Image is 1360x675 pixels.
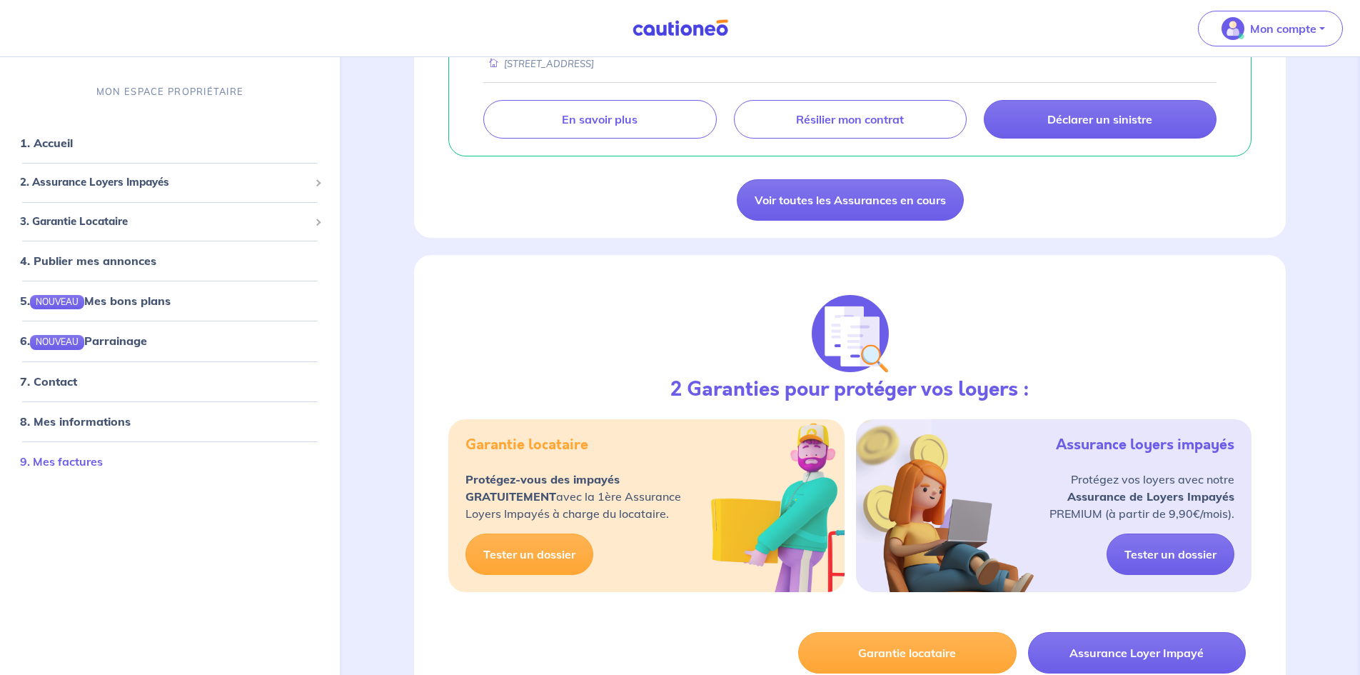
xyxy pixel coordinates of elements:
a: Déclarer un sinistre [984,100,1217,139]
div: 1. Accueil [6,129,334,157]
button: Assurance Loyer Impayé [1028,632,1246,674]
button: illu_account_valid_menu.svgMon compte [1198,11,1343,46]
h3: 2 Garanties pour protéger vos loyers : [670,378,1029,402]
a: 4. Publier mes annonces [20,254,156,268]
a: 7. Contact [20,374,77,388]
div: 3. Garantie Locataire [6,207,334,235]
a: 9. Mes factures [20,454,103,468]
div: 5.NOUVEAUMes bons plans [6,286,334,315]
a: 1. Accueil [20,136,73,150]
div: 9. Mes factures [6,446,334,475]
div: 8. Mes informations [6,406,334,435]
div: 7. Contact [6,366,334,395]
div: [STREET_ADDRESS] [483,57,594,71]
a: Tester un dossier [465,534,593,575]
button: Garantie locataire [798,632,1016,674]
strong: Protégez-vous des impayés GRATUITEMENT [465,472,620,504]
p: avec la 1ère Assurance Loyers Impayés à charge du locataire. [465,471,681,522]
a: Tester un dossier [1107,534,1234,575]
h5: Garantie locataire [465,436,588,454]
p: Déclarer un sinistre [1047,112,1152,126]
strong: Assurance de Loyers Impayés [1067,489,1234,504]
span: 3. Garantie Locataire [20,213,309,229]
a: 6.NOUVEAUParrainage [20,334,147,348]
div: 2. Assurance Loyers Impayés [6,169,334,196]
div: 6.NOUVEAUParrainage [6,326,334,355]
a: Résilier mon contrat [734,100,967,139]
img: Cautioneo [627,19,734,37]
span: 2. Assurance Loyers Impayés [20,174,309,191]
p: MON ESPACE PROPRIÉTAIRE [96,85,243,99]
a: Voir toutes les Assurances en cours [737,179,964,221]
p: Mon compte [1250,20,1316,37]
div: 4. Publier mes annonces [6,246,334,275]
p: En savoir plus [562,112,638,126]
p: Résilier mon contrat [796,112,904,126]
a: En savoir plus [483,100,716,139]
img: illu_account_valid_menu.svg [1222,17,1244,40]
a: 5.NOUVEAUMes bons plans [20,294,171,308]
img: justif-loupe [812,295,889,372]
a: 8. Mes informations [20,414,131,428]
h5: Assurance loyers impayés [1056,436,1234,454]
p: Protégez vos loyers avec notre PREMIUM (à partir de 9,90€/mois). [1049,471,1234,522]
